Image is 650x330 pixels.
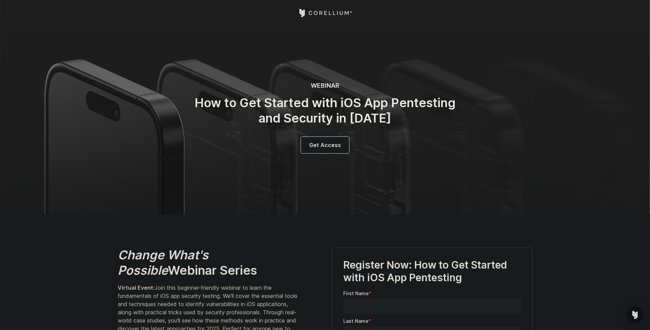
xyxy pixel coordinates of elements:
[189,82,462,90] h6: WEBINAR
[118,247,208,278] em: Change What's Possible
[343,259,521,284] h3: Register Now: How to Get Started with iOS App Pentesting
[343,290,369,296] span: First Name
[309,141,341,149] span: Get Access
[118,247,302,278] h2: Webinar Series
[627,307,643,323] div: Open Intercom Messenger
[301,137,349,153] a: Get Access
[298,9,352,17] a: Corellium Home
[118,284,155,291] strong: Virtual Event:
[189,95,462,126] h2: How to Get Started with iOS App Pentesting and Security in [DATE]
[343,318,369,324] span: Last Name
